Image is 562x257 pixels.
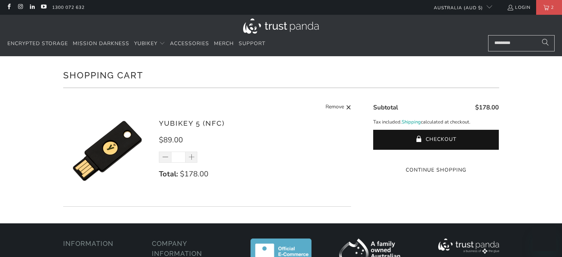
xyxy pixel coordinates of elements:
a: Accessories [170,35,209,53]
img: Trust Panda Australia [243,18,319,34]
summary: YubiKey [134,35,165,53]
a: Mission Darkness [73,35,129,53]
button: Checkout [373,130,499,150]
a: Encrypted Storage [7,35,68,53]
a: YubiKey 5 (NFC) [159,119,225,127]
nav: Translation missing: en.navigation.header.main_nav [7,35,265,53]
img: YubiKey 5 (NFC) [63,106,152,195]
a: Trust Panda Australia on Facebook [6,4,12,10]
a: Trust Panda Australia on LinkedIn [29,4,35,10]
span: Subtotal [373,103,398,112]
a: Remove [326,103,351,112]
button: Search [536,35,555,51]
strong: Total: [159,169,178,179]
input: Search... [488,35,555,51]
a: Trust Panda Australia on YouTube [40,4,47,10]
a: Shipping [402,118,421,126]
span: Remove [326,103,344,112]
a: Continue Shopping [373,166,499,174]
a: Support [239,35,265,53]
span: Mission Darkness [73,40,129,47]
a: Trust Panda Australia on Instagram [17,4,23,10]
span: Encrypted Storage [7,40,68,47]
a: 1300 072 632 [52,3,85,11]
span: $178.00 [180,169,208,179]
a: Login [507,3,531,11]
span: Merch [214,40,234,47]
p: Tax included. calculated at checkout. [373,118,499,126]
span: $89.00 [159,135,183,145]
span: $178.00 [475,103,499,112]
h1: Shopping Cart [63,67,499,82]
span: YubiKey [134,40,157,47]
a: Merch [214,35,234,53]
iframe: Button to launch messaging window [532,227,556,251]
span: Support [239,40,265,47]
span: Accessories [170,40,209,47]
